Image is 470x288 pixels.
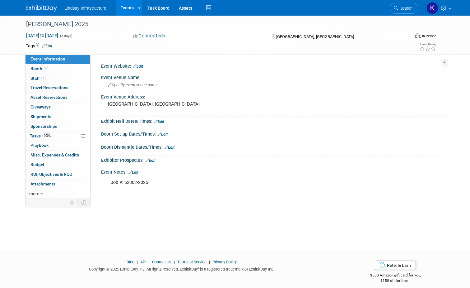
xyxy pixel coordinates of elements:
[26,160,90,170] a: Budget
[172,260,176,264] span: |
[101,61,444,70] div: Event Website:
[26,43,52,49] td: Tags
[30,56,65,61] span: Event Information
[106,176,378,189] div: Job #: 62302-2025
[419,43,436,46] div: Event Rating
[198,266,200,270] sup: ®
[30,124,57,129] span: Sponsorships
[108,83,158,87] span: Specify event venue name
[101,73,444,81] div: Event Venue Name:
[177,260,207,264] a: Terms of Service
[145,158,156,163] a: Edit
[26,5,57,12] img: ExhibitDay
[42,44,52,48] a: Edit
[133,64,143,69] a: Edit
[30,76,46,81] span: Staff
[30,143,49,148] span: Playbook
[30,152,79,157] span: Misc. Expenses & Credits
[101,129,444,137] div: Booth Set-up Dates/Times:
[164,145,175,150] a: Edit
[26,132,90,141] a: Tasks100%
[26,33,58,38] span: [DATE] [DATE]
[30,133,52,138] span: Tasks
[59,34,72,38] span: (3 days)
[26,122,90,131] a: Sponsorships
[376,32,436,42] div: Event Format
[26,141,90,150] a: Playbook
[422,34,436,38] div: In-Person
[347,278,444,283] div: $150 off for them.
[276,34,354,39] span: [GEOGRAPHIC_DATA], [GEOGRAPHIC_DATA]
[26,83,90,93] a: Travel Reservations
[24,19,402,30] div: [PERSON_NAME] 2025
[101,117,444,125] div: Exhibit Hall Dates/Times:
[30,162,44,167] span: Budget
[152,260,171,264] a: Contact Us
[29,191,39,196] span: more
[45,67,48,70] i: Booth reservation complete
[101,167,444,175] div: Event Notes:
[26,93,90,102] a: Asset Reservations
[398,6,412,11] span: Search
[30,114,51,119] span: Shipments
[101,92,444,100] div: Event Venue Address:
[30,104,51,109] span: Giveaways
[128,170,138,175] a: Edit
[101,156,444,164] div: Exhibitor Prospectus:
[26,170,90,179] a: ROI, Objectives & ROO
[41,76,46,80] span: 1
[140,260,146,264] a: API
[26,189,90,199] a: more
[30,172,72,177] span: ROI, Objectives & ROO
[26,74,90,83] a: Staff1
[42,133,52,138] span: 100%
[390,3,418,14] a: Search
[30,66,49,71] span: Booth
[26,64,90,74] a: Booth
[108,101,237,107] pre: [GEOGRAPHIC_DATA], [GEOGRAPHIC_DATA]
[26,103,90,112] a: Giveaways
[154,119,164,124] a: Edit
[101,142,444,151] div: Booth Dismantle Dates/Times:
[415,33,421,38] img: Format-Inperson.png
[212,260,237,264] a: Privacy Policy
[67,199,78,207] td: Personalize Event Tab Strip
[127,260,134,264] a: Blog
[375,261,416,270] a: Refer & Earn
[131,33,168,39] button: Committed
[426,2,438,14] img: Kurt Samson
[30,181,55,186] span: Attachments
[347,269,444,283] div: $500 Amazon gift card for you,
[26,112,90,122] a: Shipments
[26,180,90,189] a: Attachments
[26,55,90,64] a: Event Information
[30,85,68,90] span: Travel Reservations
[135,260,139,264] span: |
[26,265,337,272] div: Copyright © 2025 ExhibitDay, Inc. All rights reserved. ExhibitDay is a registered trademark of Ex...
[30,95,67,100] span: Asset Reservations
[157,132,168,137] a: Edit
[64,6,106,11] span: Lindsay Infrastructure
[147,260,151,264] span: |
[78,199,91,207] td: Toggle Event Tabs
[39,33,45,38] span: to
[26,151,90,160] a: Misc. Expenses & Credits
[207,260,212,264] span: |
